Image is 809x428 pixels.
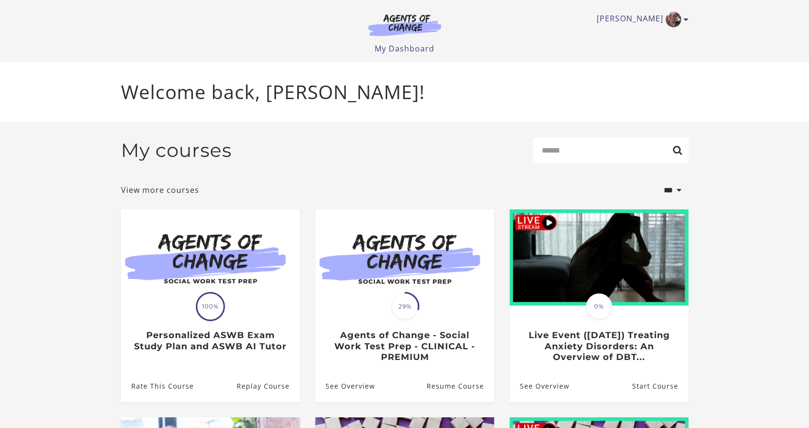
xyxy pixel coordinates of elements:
a: View more courses [121,184,199,196]
a: Live Event (8/22/25) Treating Anxiety Disorders: An Overview of DBT...: See Overview [510,370,569,402]
a: Personalized ASWB Exam Study Plan and ASWB AI Tutor: Rate This Course [121,370,194,402]
h2: My courses [121,139,232,162]
span: 29% [392,293,418,320]
h3: Personalized ASWB Exam Study Plan and ASWB AI Tutor [131,330,289,352]
a: Agents of Change - Social Work Test Prep - CLINICAL - PREMIUM: Resume Course [426,370,494,402]
a: Live Event (8/22/25) Treating Anxiety Disorders: An Overview of DBT...: Resume Course [632,370,688,402]
a: Agents of Change - Social Work Test Prep - CLINICAL - PREMIUM: See Overview [315,370,375,402]
a: My Dashboard [375,43,434,54]
span: 0% [586,293,612,320]
img: Agents of Change Logo [358,14,451,36]
a: Personalized ASWB Exam Study Plan and ASWB AI Tutor: Resume Course [236,370,299,402]
h3: Agents of Change - Social Work Test Prep - CLINICAL - PREMIUM [326,330,483,363]
a: Toggle menu [597,12,684,27]
h3: Live Event ([DATE]) Treating Anxiety Disorders: An Overview of DBT... [520,330,678,363]
span: 100% [197,293,224,320]
p: Welcome back, [PERSON_NAME]! [121,78,689,106]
